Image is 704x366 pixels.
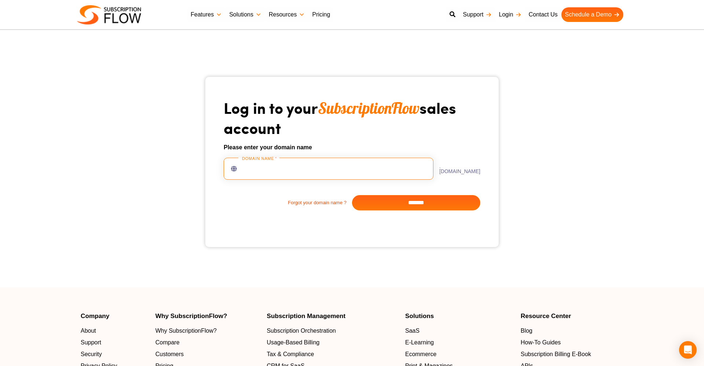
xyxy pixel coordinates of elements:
[267,350,398,359] a: Tax & Compliance
[405,338,434,347] span: E-Learning
[405,338,513,347] a: E-Learning
[267,313,398,319] h4: Subscription Management
[521,326,623,335] a: Blog
[81,350,102,359] span: Security
[318,98,419,118] span: SubscriptionFlow
[81,326,96,335] span: About
[521,350,591,359] span: Subscription Billing E-Book
[561,7,623,22] a: Schedule a Demo
[155,326,217,335] span: Why SubscriptionFlow?
[155,338,260,347] a: Compare
[265,7,308,22] a: Resources
[224,98,480,137] h1: Log in to your sales account
[405,350,436,359] span: Ecommerce
[81,326,148,335] a: About
[405,326,419,335] span: SaaS
[155,313,260,319] h4: Why SubscriptionFlow?
[308,7,334,22] a: Pricing
[495,7,525,22] a: Login
[521,326,532,335] span: Blog
[433,164,480,174] label: .[DOMAIN_NAME]
[267,350,314,359] span: Tax & Compliance
[155,326,260,335] a: Why SubscriptionFlow?
[267,326,336,335] span: Subscription Orchestration
[521,350,623,359] a: Subscription Billing E-Book
[405,350,513,359] a: Ecommerce
[225,7,265,22] a: Solutions
[81,338,148,347] a: Support
[521,338,561,347] span: How-To Guides
[405,326,513,335] a: SaaS
[521,338,623,347] a: How-To Guides
[224,143,480,152] h6: Please enter your domain name
[81,313,148,319] h4: Company
[459,7,495,22] a: Support
[521,313,623,319] h4: Resource Center
[81,350,148,359] a: Security
[224,199,352,206] a: Forgot your domain name ?
[525,7,561,22] a: Contact Us
[267,338,319,347] span: Usage-Based Billing
[155,350,184,359] span: Customers
[155,350,260,359] a: Customers
[405,313,513,319] h4: Solutions
[679,341,697,359] div: Open Intercom Messenger
[77,5,141,25] img: Subscriptionflow
[155,338,180,347] span: Compare
[267,338,398,347] a: Usage-Based Billing
[187,7,225,22] a: Features
[81,338,101,347] span: Support
[267,326,398,335] a: Subscription Orchestration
